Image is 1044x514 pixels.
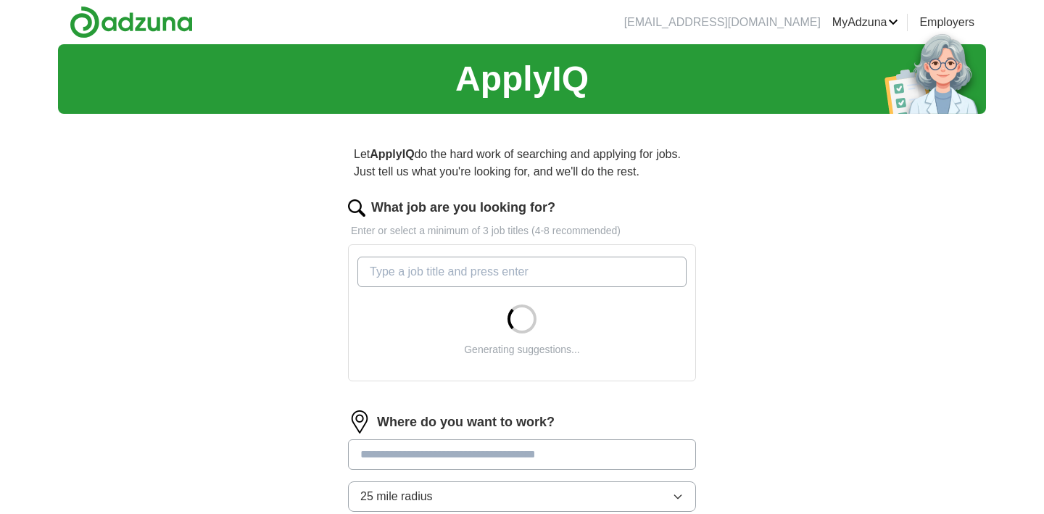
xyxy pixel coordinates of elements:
[371,198,555,217] label: What job are you looking for?
[624,14,821,31] li: [EMAIL_ADDRESS][DOMAIN_NAME]
[464,342,580,357] div: Generating suggestions...
[919,14,974,31] a: Employers
[348,223,696,239] p: Enter or select a minimum of 3 job titles (4-8 recommended)
[348,199,365,217] img: search.png
[455,53,589,105] h1: ApplyIQ
[370,148,414,160] strong: ApplyIQ
[348,481,696,512] button: 25 mile radius
[377,413,555,432] label: Where do you want to work?
[832,14,899,31] a: MyAdzuna
[357,257,687,287] input: Type a job title and press enter
[348,140,696,186] p: Let do the hard work of searching and applying for jobs. Just tell us what you're looking for, an...
[348,410,371,434] img: location.png
[360,488,433,505] span: 25 mile radius
[70,6,193,38] img: Adzuna logo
